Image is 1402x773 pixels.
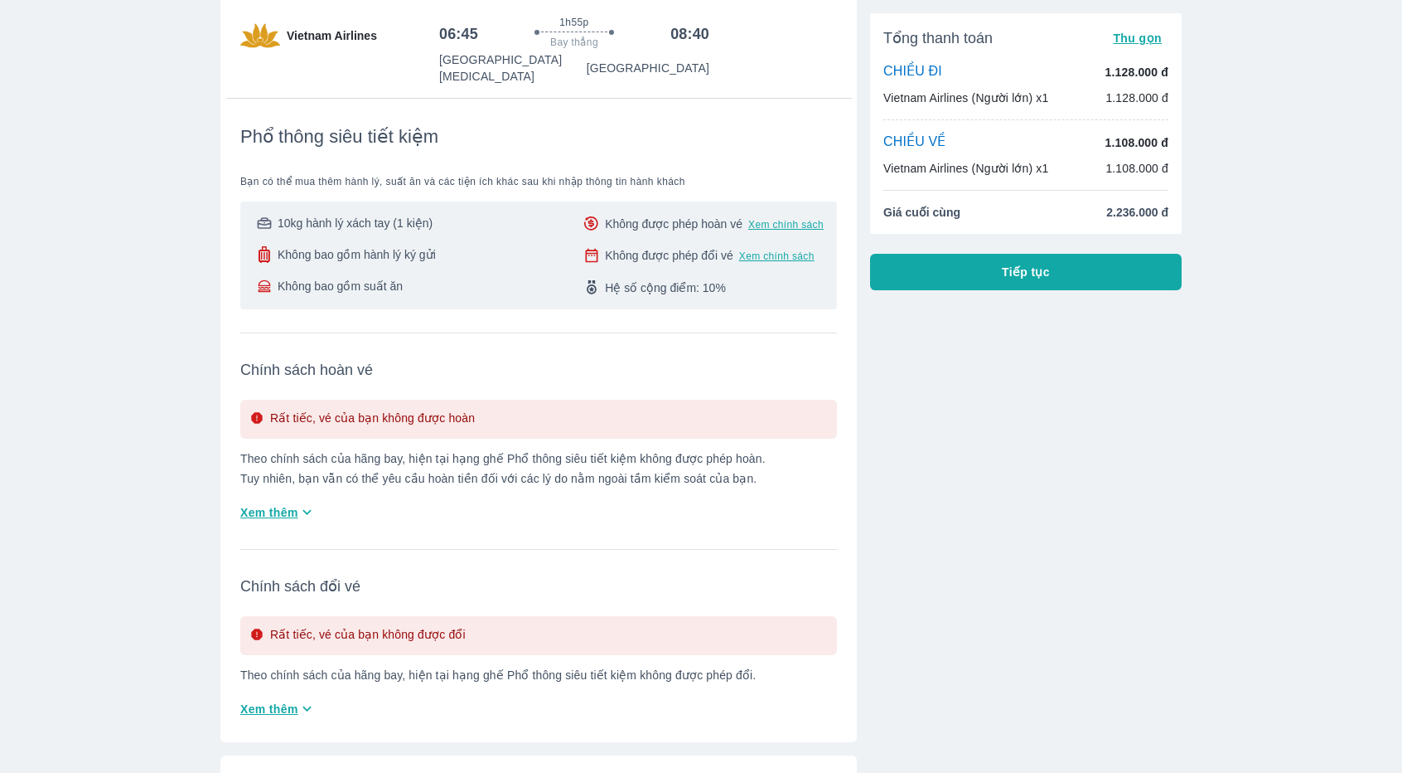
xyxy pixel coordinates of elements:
[287,27,377,44] span: Vietnam Airlines
[1106,204,1168,221] span: 2.236.000 đ
[1105,134,1168,151] p: 1.108.000 đ
[278,246,436,263] span: Không bao gồm hành lý ký gửi
[240,452,837,485] p: Theo chính sách của hãng bay, hiện tại hạng ghế Phổ thông siêu tiết kiệm không được phép hoàn. Tu...
[883,63,942,81] p: CHIỀU ĐI
[240,504,298,521] span: Xem thêm
[278,278,403,294] span: Không bao gồm suất ăn
[240,701,298,717] span: Xem thêm
[240,125,438,148] span: Phổ thông siêu tiết kiệm
[1106,27,1168,50] button: Thu gọn
[587,60,709,76] p: [GEOGRAPHIC_DATA]
[1105,160,1168,177] p: 1.108.000 đ
[240,668,837,682] p: Theo chính sách của hãng bay, hiện tại hạng ghế Phổ thông siêu tiết kiệm không được phép đổi.
[1105,64,1168,80] p: 1.128.000 đ
[240,576,837,596] span: Chính sách đổi vé
[234,695,322,722] button: Xem thêm
[883,90,1048,106] p: Vietnam Airlines (Người lớn) x1
[1113,32,1162,45] span: Thu gọn
[1002,264,1050,280] span: Tiếp tục
[748,218,824,231] button: Xem chính sách
[270,410,475,429] p: Rất tiếc, vé của bạn không được hoàn
[883,160,1048,177] p: Vietnam Airlines (Người lớn) x1
[550,36,598,49] span: Bay thẳng
[605,216,742,232] span: Không được phép hoàn vé
[605,280,726,296] span: Hệ số cộng điểm: 10%
[1105,90,1168,106] p: 1.128.000 đ
[605,247,733,264] span: Không được phép đổi vé
[439,24,478,44] h6: 06:45
[270,626,466,645] p: Rất tiếc, vé của bạn không được đổi
[234,498,322,526] button: Xem thêm
[883,28,993,48] span: Tổng thanh toán
[670,24,709,44] h6: 08:40
[240,360,837,380] span: Chính sách hoàn vé
[739,250,815,263] button: Xem chính sách
[883,204,960,221] span: Giá cuối cùng
[883,134,946,152] p: CHIỀU VỀ
[278,215,433,231] span: 10kg hành lý xách tay (1 kiện)
[240,175,837,188] span: Bạn có thể mua thêm hành lý, suất ăn và các tiện ích khác sau khi nhập thông tin hành khách
[439,51,587,85] p: [GEOGRAPHIC_DATA] [MEDICAL_DATA]
[559,16,588,29] span: 1h55p
[870,254,1182,290] button: Tiếp tục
